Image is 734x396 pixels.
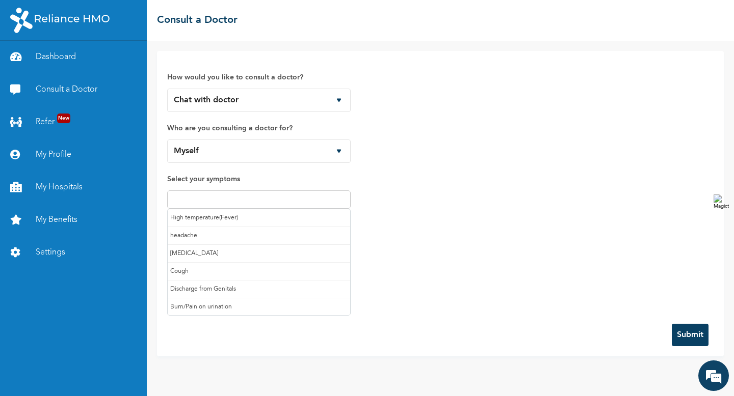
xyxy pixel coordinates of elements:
[167,173,351,185] label: Select your symptoms
[167,71,351,83] label: How would you like to consult a doctor?
[170,265,348,277] p: Cough
[167,122,351,134] label: Who are you consulting a doctor for?
[34,51,57,76] img: d_794563401_company_1708531726252_794563401
[11,56,27,71] div: Navigation go back
[170,247,348,260] p: [MEDICAL_DATA]
[170,230,348,242] p: headache
[68,57,187,70] div: Chat with us now
[672,324,709,346] button: Submit
[170,283,348,295] p: Discharge from Genitals
[157,13,238,28] h2: Consult a Doctor
[5,363,100,370] span: Conversation
[59,144,141,247] span: We're online!
[57,114,70,123] span: New
[170,212,348,224] p: High temperature(Fever)
[5,309,194,345] textarea: Type your message and hit 'Enter'
[100,345,195,377] div: FAQs
[10,8,110,33] img: RelianceHMO's Logo
[167,5,192,30] div: Minimize live chat window
[170,301,348,313] p: Burn/Pain on urination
